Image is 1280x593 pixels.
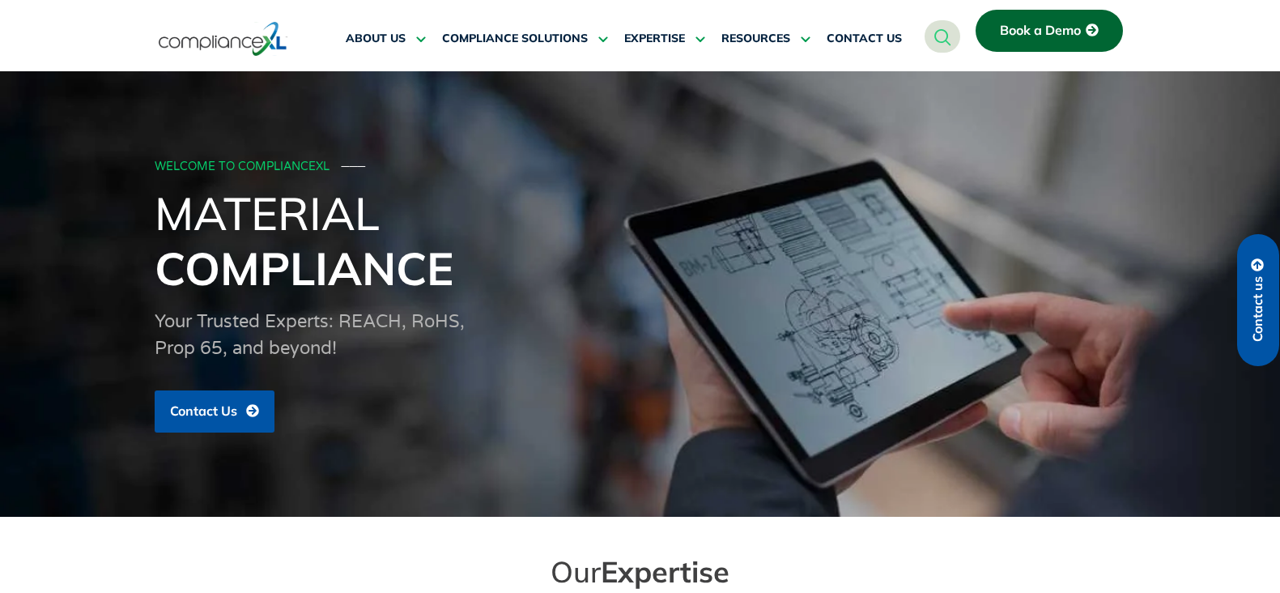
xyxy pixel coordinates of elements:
a: Contact Us [155,390,274,433]
span: RESOURCES [721,32,790,46]
a: Contact us [1237,234,1279,366]
span: Contact Us [170,404,237,419]
a: ABOUT US [346,19,426,58]
a: Book a Demo [976,10,1123,52]
a: RESOURCES [721,19,810,58]
span: COMPLIANCE SOLUTIONS [442,32,588,46]
a: EXPERTISE [624,19,705,58]
img: logo-one.svg [159,20,287,58]
span: EXPERTISE [624,32,685,46]
h2: Our [187,553,1094,590]
span: CONTACT US [827,32,902,46]
a: CONTACT US [827,19,902,58]
span: ABOUT US [346,32,406,46]
a: navsearch-button [925,20,960,53]
a: COMPLIANCE SOLUTIONS [442,19,608,58]
h1: Material [155,186,1126,296]
span: Book a Demo [1000,23,1081,38]
span: Contact us [1251,276,1265,342]
span: Your Trusted Experts: REACH, RoHS, Prop 65, and beyond! [155,311,465,359]
span: ─── [342,160,366,173]
span: Compliance [155,240,453,296]
span: Expertise [601,553,729,590]
div: WELCOME TO COMPLIANCEXL [155,160,1121,174]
